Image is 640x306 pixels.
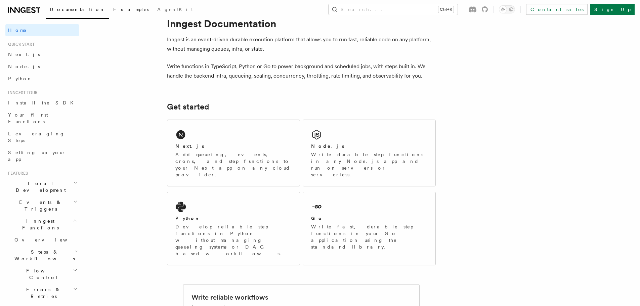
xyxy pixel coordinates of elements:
[5,48,79,60] a: Next.js
[5,171,28,176] span: Features
[311,223,427,250] p: Write fast, durable step functions in your Go application using the standard library.
[12,283,79,302] button: Errors & Retries
[46,2,109,19] a: Documentation
[311,143,344,149] h2: Node.js
[50,7,105,12] span: Documentation
[5,218,73,231] span: Inngest Functions
[12,234,79,246] a: Overview
[590,4,635,15] a: Sign Up
[8,112,48,124] span: Your first Functions
[12,286,73,300] span: Errors & Retries
[5,73,79,85] a: Python
[5,128,79,146] a: Leveraging Steps
[5,90,38,95] span: Inngest tour
[175,223,292,257] p: Develop reliable step functions in Python without managing queueing systems or DAG based workflows.
[5,177,79,196] button: Local Development
[167,35,436,54] p: Inngest is an event-driven durable execution platform that allows you to run fast, reliable code ...
[191,293,268,302] h2: Write reliable workflows
[8,150,66,162] span: Setting up your app
[5,196,79,215] button: Events & Triggers
[167,192,300,265] a: PythonDevelop reliable step functions in Python without managing queueing systems or DAG based wo...
[5,199,73,212] span: Events & Triggers
[311,151,427,178] p: Write durable step functions in any Node.js app and run on servers or serverless.
[5,42,35,47] span: Quick start
[157,7,193,12] span: AgentKit
[311,215,323,222] h2: Go
[14,237,84,243] span: Overview
[8,76,33,81] span: Python
[5,97,79,109] a: Install the SDK
[12,267,73,281] span: Flow Control
[175,215,200,222] h2: Python
[167,102,209,112] a: Get started
[12,249,75,262] span: Steps & Workflows
[8,131,65,143] span: Leveraging Steps
[12,246,79,265] button: Steps & Workflows
[499,5,515,13] button: Toggle dark mode
[329,4,458,15] button: Search...Ctrl+K
[5,180,73,193] span: Local Development
[5,24,79,36] a: Home
[175,151,292,178] p: Add queueing, events, crons, and step functions to your Next app on any cloud provider.
[8,64,40,69] span: Node.js
[167,62,436,81] p: Write functions in TypeScript, Python or Go to power background and scheduled jobs, with steps bu...
[526,4,588,15] a: Contact sales
[109,2,153,18] a: Examples
[12,265,79,283] button: Flow Control
[175,143,204,149] h2: Next.js
[8,27,27,34] span: Home
[167,120,300,186] a: Next.jsAdd queueing, events, crons, and step functions to your Next app on any cloud provider.
[167,17,436,30] h1: Inngest Documentation
[5,109,79,128] a: Your first Functions
[438,6,454,13] kbd: Ctrl+K
[8,100,78,105] span: Install the SDK
[303,192,436,265] a: GoWrite fast, durable step functions in your Go application using the standard library.
[5,146,79,165] a: Setting up your app
[113,7,149,12] span: Examples
[8,52,40,57] span: Next.js
[5,60,79,73] a: Node.js
[5,215,79,234] button: Inngest Functions
[153,2,197,18] a: AgentKit
[303,120,436,186] a: Node.jsWrite durable step functions in any Node.js app and run on servers or serverless.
